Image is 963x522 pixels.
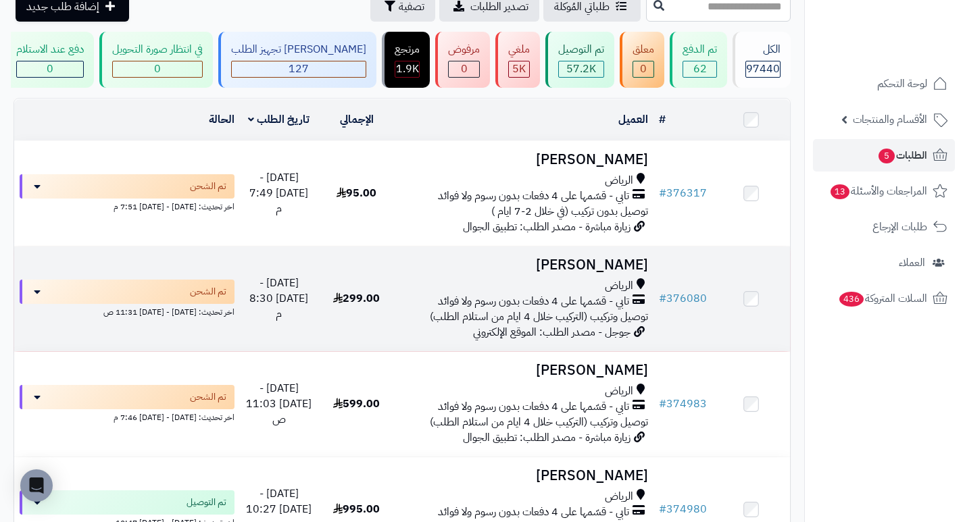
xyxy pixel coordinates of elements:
div: اخر تحديث: [DATE] - [DATE] 11:31 ص [20,304,234,318]
a: الطلبات5 [813,139,955,172]
span: جوجل - مصدر الطلب: الموقع الإلكتروني [473,324,631,340]
a: العميل [618,111,648,128]
div: 0 [449,61,479,77]
span: 5 [879,149,895,163]
span: العملاء [899,253,925,272]
span: # [659,396,666,412]
span: تم التوصيل [187,496,226,509]
a: مرفوض 0 [433,32,493,88]
a: السلات المتروكة436 [813,282,955,315]
span: # [659,501,666,517]
a: تم الدفع 62 [667,32,730,88]
a: لوحة التحكم [813,68,955,100]
a: تم التوصيل 57.2K [543,32,617,88]
div: [PERSON_NAME] تجهيز الطلب [231,42,366,57]
div: الكل [745,42,781,57]
span: [DATE] - [DATE] 7:49 م [249,169,308,217]
div: تم التوصيل [558,42,604,57]
div: مرفوض [448,42,480,57]
div: 127 [232,61,366,77]
a: في انتظار صورة التحويل 0 [97,32,216,88]
span: 1.9K [396,61,419,77]
div: 57211 [559,61,603,77]
span: توصيل وتركيب (التركيب خلال 4 ايام من استلام الطلب) [430,309,648,325]
span: توصيل بدون تركيب (في خلال 2-7 ايام ) [491,203,648,219]
span: السلات المتروكة [838,289,927,308]
a: الإجمالي [340,111,374,128]
span: طلبات الإرجاع [872,217,927,236]
a: #376080 [659,290,707,307]
a: العملاء [813,246,955,279]
div: اخر تحديث: [DATE] - [DATE] 7:46 م [20,409,234,423]
span: 13 [831,184,849,199]
div: ملغي [508,42,530,57]
span: زيارة مباشرة - مصدر الطلب: تطبيق الجوال [463,429,631,446]
h3: [PERSON_NAME] [401,152,648,167]
span: الرياض [605,384,633,399]
span: الطلبات [877,146,927,165]
div: دفع عند الاستلام [16,42,84,57]
span: 0 [154,61,161,77]
a: #374980 [659,501,707,517]
a: طلبات الإرجاع [813,211,955,243]
h3: [PERSON_NAME] [401,468,648,484]
span: المراجعات والأسئلة [829,182,927,201]
span: تابي - قسّمها على 4 دفعات بدون رسوم ولا فوائد [438,294,629,309]
div: اخر تحديث: [DATE] - [DATE] 7:51 م [20,199,234,213]
span: [DATE] - [DATE] 11:03 ص [246,380,312,427]
a: # [659,111,666,128]
span: الأقسام والمنتجات [853,110,927,129]
div: 1856 [395,61,419,77]
span: الرياض [605,489,633,504]
span: 299.00 [333,290,380,307]
span: 0 [640,61,647,77]
a: المراجعات والأسئلة13 [813,175,955,207]
a: مرتجع 1.9K [379,32,433,88]
div: 0 [633,61,653,77]
span: # [659,290,666,307]
a: تاريخ الطلب [248,111,310,128]
span: 436 [839,292,864,307]
span: تابي - قسّمها على 4 دفعات بدون رسوم ولا فوائد [438,399,629,415]
span: 95.00 [337,185,376,201]
span: 0 [47,61,53,77]
span: 97440 [746,61,780,77]
span: 5K [512,61,526,77]
a: دفع عند الاستلام 0 [1,32,97,88]
div: 0 [17,61,83,77]
span: 57.2K [566,61,596,77]
span: تم الشحن [190,390,226,404]
a: #374983 [659,396,707,412]
span: زيارة مباشرة - مصدر الطلب: تطبيق الجوال [463,219,631,235]
span: 599.00 [333,396,380,412]
span: تابي - قسّمها على 4 دفعات بدون رسوم ولا فوائد [438,504,629,520]
span: لوحة التحكم [877,74,927,93]
span: 62 [693,61,707,77]
div: 5010 [509,61,529,77]
div: تم الدفع [683,42,717,57]
span: تم الشحن [190,285,226,298]
a: معلق 0 [617,32,667,88]
div: Open Intercom Messenger [20,469,53,502]
span: توصيل وتركيب (التركيب خلال 4 ايام من استلام الطلب) [430,414,648,430]
div: 0 [113,61,202,77]
img: logo-2.png [871,38,950,66]
div: معلق [633,42,654,57]
a: الحالة [209,111,234,128]
a: ملغي 5K [493,32,543,88]
span: 995.00 [333,501,380,517]
span: تم الشحن [190,180,226,193]
a: [PERSON_NAME] تجهيز الطلب 127 [216,32,379,88]
div: 62 [683,61,716,77]
span: تابي - قسّمها على 4 دفعات بدون رسوم ولا فوائد [438,188,629,204]
div: مرتجع [395,42,420,57]
span: الرياض [605,173,633,188]
h3: [PERSON_NAME] [401,257,648,273]
a: الكل97440 [730,32,793,88]
span: 0 [461,61,468,77]
span: # [659,185,666,201]
h3: [PERSON_NAME] [401,363,648,378]
span: 127 [289,61,309,77]
span: الرياض [605,278,633,294]
span: [DATE] - [DATE] 8:30 م [249,275,308,322]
